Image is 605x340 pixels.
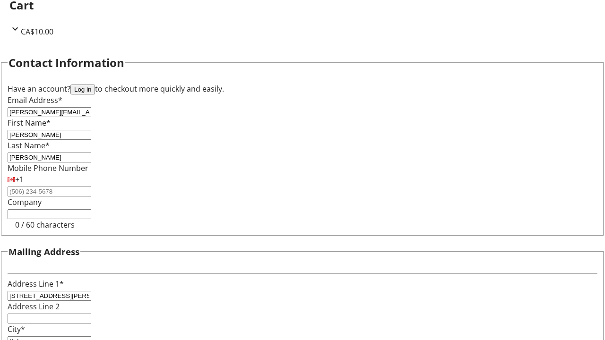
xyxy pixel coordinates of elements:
label: Address Line 1* [8,279,64,289]
label: Mobile Phone Number [8,163,88,173]
h3: Mailing Address [9,245,79,258]
label: City* [8,324,25,334]
label: Address Line 2 [8,301,60,312]
input: (506) 234-5678 [8,187,91,196]
button: Log in [70,85,95,94]
label: Email Address* [8,95,62,105]
tr-character-limit: 0 / 60 characters [15,220,75,230]
input: Address [8,291,91,301]
div: Have an account? to checkout more quickly and easily. [8,83,597,94]
label: Company [8,197,42,207]
h2: Contact Information [9,54,124,71]
label: Last Name* [8,140,50,151]
label: First Name* [8,118,51,128]
span: CA$10.00 [21,26,53,37]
